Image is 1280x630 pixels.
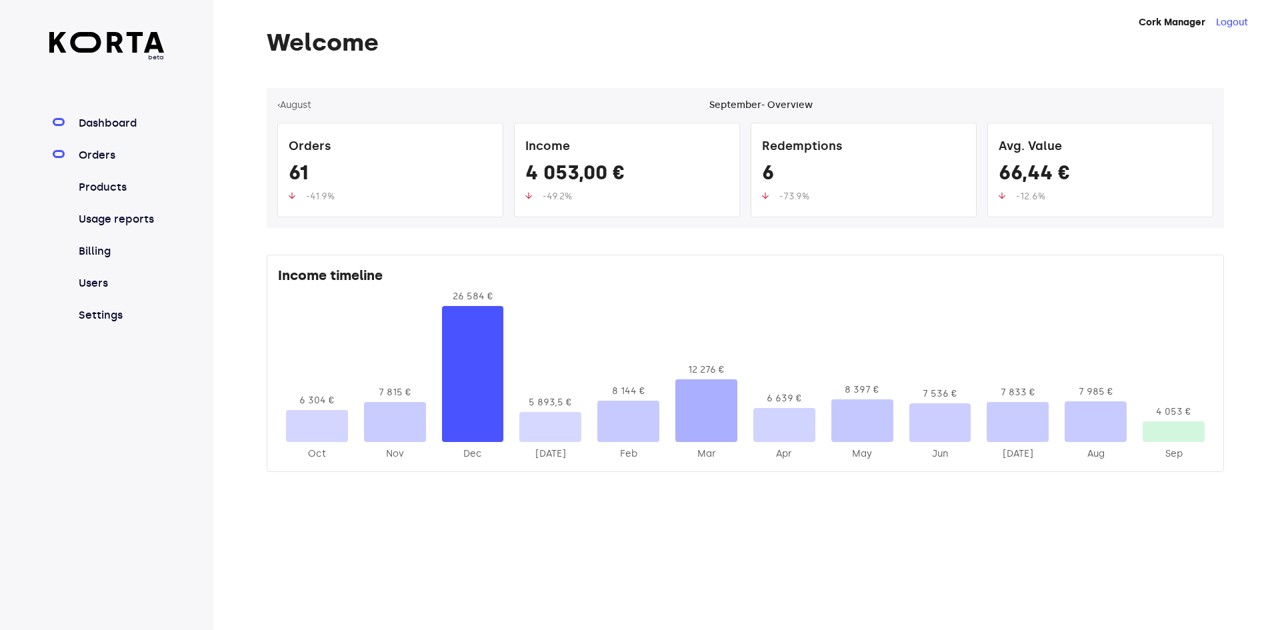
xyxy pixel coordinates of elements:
div: 7 815 € [364,386,426,399]
img: up [289,192,295,199]
div: 26 584 € [442,290,504,303]
div: September - Overview [709,99,813,112]
div: 7 536 € [909,387,971,401]
div: 6 [762,161,965,190]
div: 6 304 € [286,394,348,407]
h1: Welcome [267,29,1224,56]
div: Income timeline [278,266,1213,290]
span: -41.9% [306,191,335,202]
div: 2025-Aug [1065,447,1127,461]
div: 7 833 € [987,386,1049,399]
div: 8 144 € [597,385,659,398]
a: Billing [76,243,165,259]
div: 7 985 € [1065,385,1127,399]
span: beta [49,53,165,62]
img: up [525,192,532,199]
div: 2025-Mar [675,447,737,461]
a: Settings [76,307,165,323]
img: up [999,192,1005,199]
strong: Cork Manager [1139,17,1205,28]
div: 5 893,5 € [519,396,581,409]
img: Korta [49,32,165,53]
img: up [762,192,769,199]
div: Redemptions [762,134,965,161]
a: Products [76,179,165,195]
div: 66,44 € [999,161,1202,190]
div: 4 053,00 € [525,161,729,190]
div: 12 276 € [675,363,737,377]
div: 4 053 € [1143,405,1205,419]
button: ‹August [277,99,311,112]
div: 2024-Nov [364,447,426,461]
span: -73.9% [779,191,809,202]
div: 2025-Jul [987,447,1049,461]
div: 6 639 € [753,392,815,405]
div: 2025-Jun [909,447,971,461]
a: Orders [76,147,165,163]
div: 2025-Sep [1143,447,1205,461]
div: 61 [289,161,492,190]
span: -49.2% [543,191,572,202]
button: Logout [1216,16,1248,29]
div: 2025-May [831,447,893,461]
a: beta [49,32,165,62]
div: 2025-Jan [519,447,581,461]
div: 2025-Feb [597,447,659,461]
div: 8 397 € [831,383,893,397]
div: Income [525,134,729,161]
div: 2024-Oct [286,447,348,461]
span: -12.6% [1016,191,1045,202]
div: 2025-Apr [753,447,815,461]
div: Orders [289,134,492,161]
a: Users [76,275,165,291]
a: Usage reports [76,211,165,227]
div: 2024-Dec [442,447,504,461]
a: Dashboard [76,115,165,131]
div: Avg. Value [999,134,1202,161]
